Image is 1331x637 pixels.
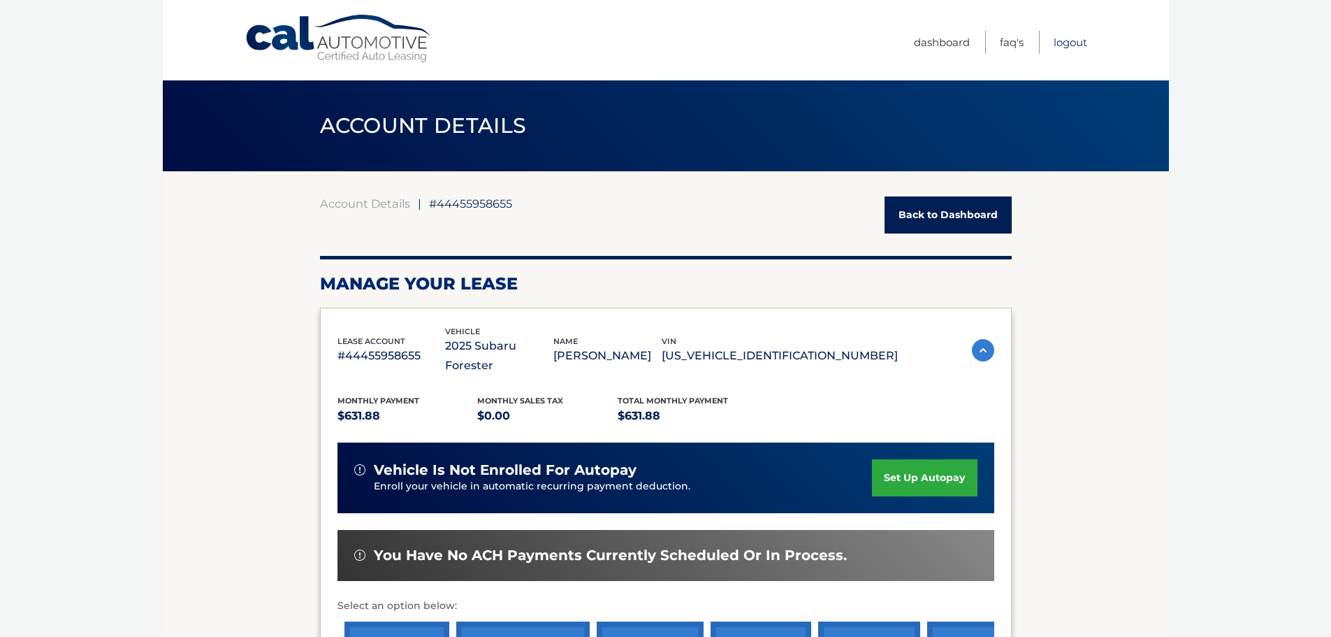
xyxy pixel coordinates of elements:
[418,196,421,210] span: |
[320,273,1012,294] h2: Manage Your Lease
[618,396,728,406] span: Total Monthly Payment
[477,406,618,426] p: $0.00
[337,598,994,615] p: Select an option below:
[914,31,970,54] a: Dashboard
[553,336,578,346] span: name
[872,459,977,496] a: set up autopay
[337,336,405,346] span: lease account
[245,14,433,64] a: Cal Automotive
[374,461,637,479] span: vehicle is not enrolled for autopay
[445,336,553,375] p: 2025 Subaru Forester
[618,406,758,426] p: $631.88
[354,550,365,561] img: alert-white.svg
[429,196,512,210] span: #44455958655
[477,396,563,406] span: Monthly sales Tax
[354,464,365,475] img: alert-white.svg
[337,406,478,426] p: $631.88
[374,547,847,564] span: You have no ACH payments currently scheduled or in process.
[662,346,898,366] p: [US_VEHICLE_IDENTIFICATION_NUMBER]
[972,339,994,362] img: accordion-active.svg
[374,479,873,494] p: Enroll your vehicle in automatic recurring payment deduction.
[320,113,527,138] span: ACCOUNT DETAILS
[885,196,1012,234] a: Back to Dashboard
[445,327,480,336] span: vehicle
[1000,31,1024,54] a: FAQ's
[662,336,676,346] span: vin
[320,196,410,210] a: Account Details
[337,346,446,366] p: #44455958655
[1054,31,1087,54] a: Logout
[337,396,419,406] span: Monthly Payment
[553,346,662,366] p: [PERSON_NAME]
